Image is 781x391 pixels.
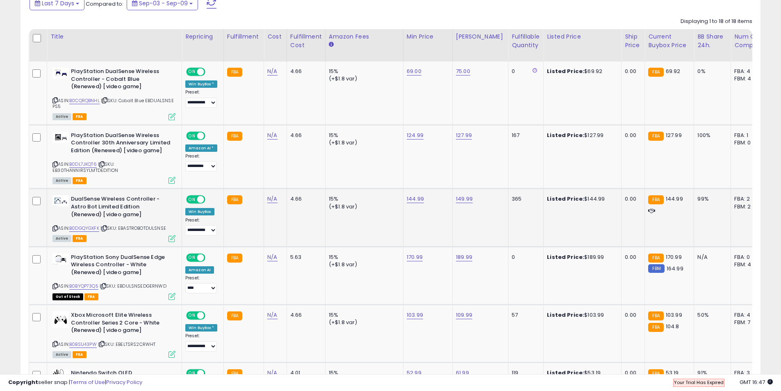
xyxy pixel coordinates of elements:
[547,254,615,261] div: $189.99
[185,32,220,41] div: Repricing
[204,196,217,203] span: OFF
[666,253,682,261] span: 170.99
[71,254,171,279] b: PlayStation Sony DualSense Edge Wireless Controller - White (Renewed) [video game]
[734,203,761,210] div: FBM: 2
[456,253,472,261] a: 189.99
[52,311,69,328] img: 31nd2sYwXhL._SL40_.jpg
[666,195,683,203] span: 144.99
[512,32,540,50] div: Fulfillable Quantity
[329,254,397,261] div: 15%
[329,132,397,139] div: 15%
[681,18,752,25] div: Displaying 1 to 18 of 18 items
[52,293,83,300] span: All listings that are currently out of stock and unavailable for purchase on Amazon
[52,132,175,183] div: ASIN:
[666,322,679,330] span: 104.8
[329,32,400,41] div: Amazon Fees
[456,32,505,41] div: [PERSON_NAME]
[512,311,537,319] div: 57
[697,254,724,261] div: N/A
[185,324,217,332] div: Win BuyBox *
[187,196,197,203] span: ON
[625,68,638,75] div: 0.00
[267,253,277,261] a: N/A
[69,161,97,168] a: B0DL7JKQT6
[547,68,615,75] div: $69.92
[187,254,197,261] span: ON
[547,253,584,261] b: Listed Price:
[512,132,537,139] div: 167
[187,312,197,319] span: ON
[52,254,175,299] div: ASIN:
[204,254,217,261] span: OFF
[407,131,424,139] a: 124.99
[71,68,171,93] b: PlayStation DualSense Wireless Controller - Cobalt Blue (Renewed) [video game]
[52,177,71,184] span: All listings currently available for purchase on Amazon
[329,319,397,326] div: (+$1.8 var)
[547,131,584,139] b: Listed Price:
[227,132,242,141] small: FBA
[407,311,423,319] a: 103.99
[267,195,277,203] a: N/A
[329,203,397,210] div: (+$1.8 var)
[329,41,334,48] small: Amazon Fees.
[625,132,638,139] div: 0.00
[52,195,69,206] img: 41o+er+MQCL._SL40_.jpg
[267,67,277,75] a: N/A
[734,311,761,319] div: FBA: 4
[625,311,638,319] div: 0.00
[547,67,584,75] b: Listed Price:
[547,32,618,41] div: Listed Price
[329,311,397,319] div: 15%
[456,131,472,139] a: 127.99
[648,264,664,273] small: FBM
[734,75,761,82] div: FBM: 4
[697,311,724,319] div: 50%
[697,132,724,139] div: 100%
[185,89,217,108] div: Preset:
[648,32,690,50] div: Current Buybox Price
[734,261,761,268] div: FBM: 4
[667,265,683,272] span: 164.99
[734,195,761,203] div: FBA: 2
[648,68,663,77] small: FBA
[547,311,615,319] div: $103.99
[187,69,197,75] span: ON
[185,217,217,236] div: Preset:
[456,67,470,75] a: 75.00
[52,68,69,79] img: 31+WbET2f9L._SL40_.jpg
[697,195,724,203] div: 99%
[547,195,584,203] b: Listed Price:
[52,113,71,120] span: All listings currently available for purchase on Amazon
[69,225,99,232] a: B0DGQYGXFK
[648,132,663,141] small: FBA
[648,195,663,204] small: FBA
[73,235,87,242] span: FBA
[204,312,217,319] span: OFF
[290,195,319,203] div: 4.66
[73,113,87,120] span: FBA
[52,161,118,173] span: | SKU: EB30THANNIRSYLMTDEDITION
[267,32,283,41] div: Cost
[70,378,105,386] a: Terms of Use
[666,67,681,75] span: 69.92
[648,254,663,263] small: FBA
[227,68,242,77] small: FBA
[52,195,175,241] div: ASIN:
[8,378,38,386] strong: Copyright
[187,132,197,139] span: ON
[73,177,87,184] span: FBA
[734,139,761,146] div: FBM: 0
[185,144,217,152] div: Amazon AI *
[227,32,260,41] div: Fulfillment
[8,379,142,386] div: seller snap | |
[734,32,764,50] div: Num of Comp.
[69,283,98,290] a: B0BYQP73Q5
[185,80,217,88] div: Win BuyBox *
[290,254,319,261] div: 5.63
[71,311,171,336] b: Xbox Microsoft Elite Wireless Controller Series 2 Core - White (Renewed) [video game]
[547,195,615,203] div: $144.99
[204,132,217,139] span: OFF
[52,97,174,110] span: | SKU: Cobalt Blue EBDUALSNSE PS5
[625,195,638,203] div: 0.00
[227,195,242,204] small: FBA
